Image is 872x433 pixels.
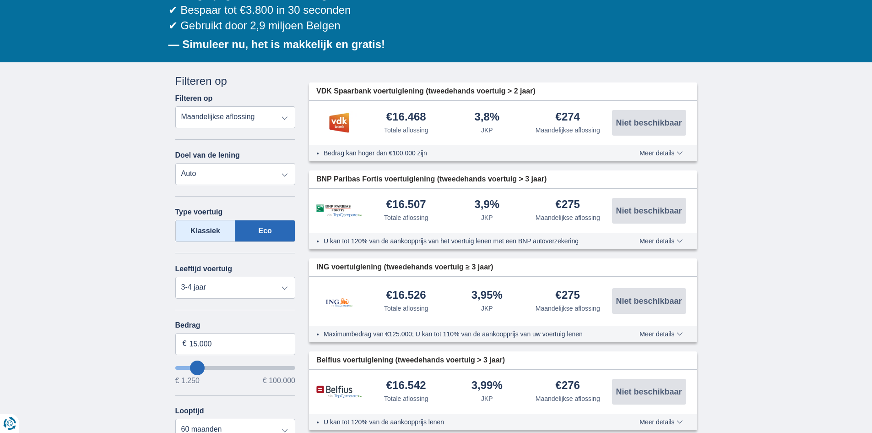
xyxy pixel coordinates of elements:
[633,149,689,157] button: Meer details
[316,286,362,317] img: product.pl.alt ING
[175,151,240,159] label: Doel van de lening
[324,329,606,339] li: Maximumbedrag van €125.000; U kan tot 110% van de aankoopprijs van uw voertuig lenen
[386,111,426,124] div: €16.468
[263,377,295,384] span: € 100.000
[175,208,223,216] label: Type voertuig
[183,339,187,349] span: €
[639,419,682,425] span: Meer details
[175,94,213,103] label: Filteren op
[536,213,600,222] div: Maandelijkse aflossing
[175,407,204,415] label: Looptijd
[481,394,493,403] div: JKP
[168,38,385,50] b: — Simuleer nu, het is makkelijk en gratis!
[639,331,682,337] span: Meer details
[175,377,200,384] span: € 1.250
[175,366,296,370] input: wantToBorrow
[633,330,689,338] button: Meer details
[316,262,493,273] span: ING voertuiglening (tweedehands voertuig ≥ 3 jaar)
[384,394,428,403] div: Totale aflossing
[384,126,428,135] div: Totale aflossing
[639,150,682,156] span: Meer details
[633,237,689,245] button: Meer details
[616,297,682,305] span: Niet beschikbaar
[556,111,580,124] div: €274
[471,380,503,392] div: 3,99%
[612,379,686,405] button: Niet beschikbaar
[633,418,689,426] button: Meer details
[316,385,362,399] img: product.pl.alt Belfius
[316,111,362,134] img: product.pl.alt VDK bank
[386,199,426,211] div: €16.507
[324,417,606,427] li: U kan tot 120% van de aankoopprijs lenen
[324,236,606,246] li: U kan tot 120% van de aankoopprijs van het voertuig lenen met een BNP autoverzekering
[175,321,296,329] label: Bedrag
[175,73,296,89] div: Filteren op
[612,110,686,136] button: Niet beschikbaar
[235,220,295,242] label: Eco
[536,126,600,135] div: Maandelijkse aflossing
[536,394,600,403] div: Maandelijkse aflossing
[481,126,493,135] div: JKP
[324,148,606,158] li: Bedrag kan hoger dan €100.000 zijn
[316,174,547,185] span: BNP Paribas Fortis voertuiglening (tweedehands voertuig > 3 jaar)
[316,355,505,366] span: Belfius voertuiglening (tweedehands voertuig > 3 jaar)
[556,290,580,302] div: €275
[616,207,682,215] span: Niet beschikbaar
[471,290,503,302] div: 3,95%
[316,204,362,218] img: product.pl.alt BNP Paribas Fortis
[474,111,499,124] div: 3,8%
[175,265,232,273] label: Leeftijd voertuig
[481,304,493,313] div: JKP
[556,199,580,211] div: €275
[316,86,536,97] span: VDK Spaarbank voertuiglening (tweedehands voertuig > 2 jaar)
[481,213,493,222] div: JKP
[384,213,428,222] div: Totale aflossing
[612,288,686,314] button: Niet beschikbaar
[536,304,600,313] div: Maandelijkse aflossing
[616,119,682,127] span: Niet beschikbaar
[384,304,428,313] div: Totale aflossing
[386,380,426,392] div: €16.542
[612,198,686,224] button: Niet beschikbaar
[639,238,682,244] span: Meer details
[386,290,426,302] div: €16.526
[616,388,682,396] span: Niet beschikbaar
[556,380,580,392] div: €276
[175,220,236,242] label: Klassiek
[474,199,499,211] div: 3,9%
